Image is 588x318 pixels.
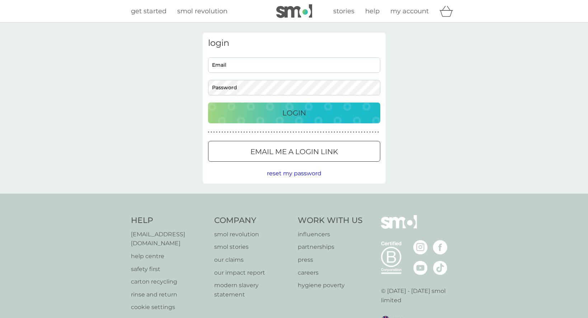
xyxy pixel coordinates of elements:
[290,130,291,134] p: ●
[345,130,346,134] p: ●
[257,130,259,134] p: ●
[323,130,324,134] p: ●
[298,242,363,252] a: partnerships
[439,4,457,18] div: basket
[244,130,245,134] p: ●
[213,130,215,134] p: ●
[337,130,338,134] p: ●
[271,130,272,134] p: ●
[381,286,457,305] p: © [DATE] - [DATE] smol limited
[298,230,363,239] a: influencers
[433,261,447,275] img: visit the smol Tiktok page
[214,268,291,277] a: our impact report
[356,130,357,134] p: ●
[296,130,297,134] p: ●
[211,130,212,134] p: ●
[342,130,343,134] p: ●
[252,130,253,134] p: ●
[214,281,291,299] p: modern slavery statement
[364,130,365,134] p: ●
[276,130,278,134] p: ●
[365,6,380,16] a: help
[208,141,380,162] button: Email me a login link
[350,130,352,134] p: ●
[381,215,417,239] img: smol
[131,215,207,226] h4: Help
[224,130,226,134] p: ●
[131,290,207,299] p: rinse and return
[372,130,373,134] p: ●
[230,130,231,134] p: ●
[333,6,354,16] a: stories
[315,130,316,134] p: ●
[260,130,261,134] p: ●
[309,130,311,134] p: ●
[377,130,379,134] p: ●
[347,130,349,134] p: ●
[235,130,237,134] p: ●
[227,130,229,134] p: ●
[298,255,363,265] a: press
[298,268,363,277] p: careers
[325,130,327,134] p: ●
[284,130,286,134] p: ●
[276,4,312,18] img: smol
[301,130,302,134] p: ●
[214,215,291,226] h4: Company
[263,130,264,134] p: ●
[216,130,217,134] p: ●
[367,130,368,134] p: ●
[214,242,291,252] a: smol stories
[250,146,338,157] p: Email me a login link
[268,130,269,134] p: ●
[282,130,283,134] p: ●
[274,130,275,134] p: ●
[131,230,207,248] a: [EMAIL_ADDRESS][DOMAIN_NAME]
[298,130,300,134] p: ●
[131,265,207,274] a: safety first
[131,277,207,286] a: carton recycling
[214,230,291,239] a: smol revolution
[317,130,319,134] p: ●
[369,130,371,134] p: ●
[331,130,333,134] p: ●
[208,38,380,48] h3: login
[361,130,363,134] p: ●
[433,240,447,255] img: visit the smol Facebook page
[312,130,313,134] p: ●
[267,170,321,177] span: reset my password
[320,130,321,134] p: ●
[131,6,166,16] a: get started
[254,130,256,134] p: ●
[333,7,354,15] span: stories
[131,303,207,312] a: cookie settings
[328,130,330,134] p: ●
[304,130,305,134] p: ●
[267,169,321,178] button: reset my password
[214,255,291,265] p: our claims
[238,130,239,134] p: ●
[249,130,250,134] p: ●
[390,7,429,15] span: my account
[358,130,360,134] p: ●
[298,281,363,290] a: hygiene poverty
[353,130,354,134] p: ●
[131,252,207,261] a: help centre
[334,130,335,134] p: ●
[413,240,428,255] img: visit the smol Instagram page
[177,6,227,16] a: smol revolution
[208,130,210,134] p: ●
[246,130,248,134] p: ●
